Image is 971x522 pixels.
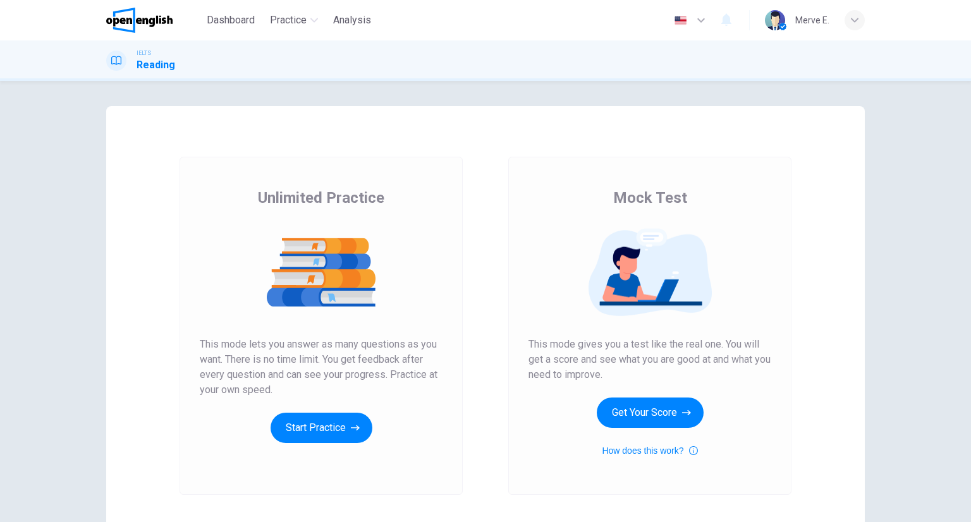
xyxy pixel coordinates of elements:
h1: Reading [137,58,175,73]
a: OpenEnglish logo [106,8,202,33]
img: OpenEnglish logo [106,8,173,33]
span: Practice [270,13,307,28]
span: Unlimited Practice [258,188,384,208]
span: Dashboard [207,13,255,28]
button: Dashboard [202,9,260,32]
span: This mode gives you a test like the real one. You will get a score and see what you are good at a... [528,337,771,382]
span: Mock Test [613,188,687,208]
button: Analysis [328,9,376,32]
img: Profile picture [765,10,785,30]
button: Start Practice [271,413,372,443]
span: Analysis [333,13,371,28]
img: en [673,16,688,25]
button: How does this work? [602,443,697,458]
span: IELTS [137,49,151,58]
button: Practice [265,9,323,32]
div: Merve E. [795,13,829,28]
span: This mode lets you answer as many questions as you want. There is no time limit. You get feedback... [200,337,443,398]
button: Get Your Score [597,398,704,428]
